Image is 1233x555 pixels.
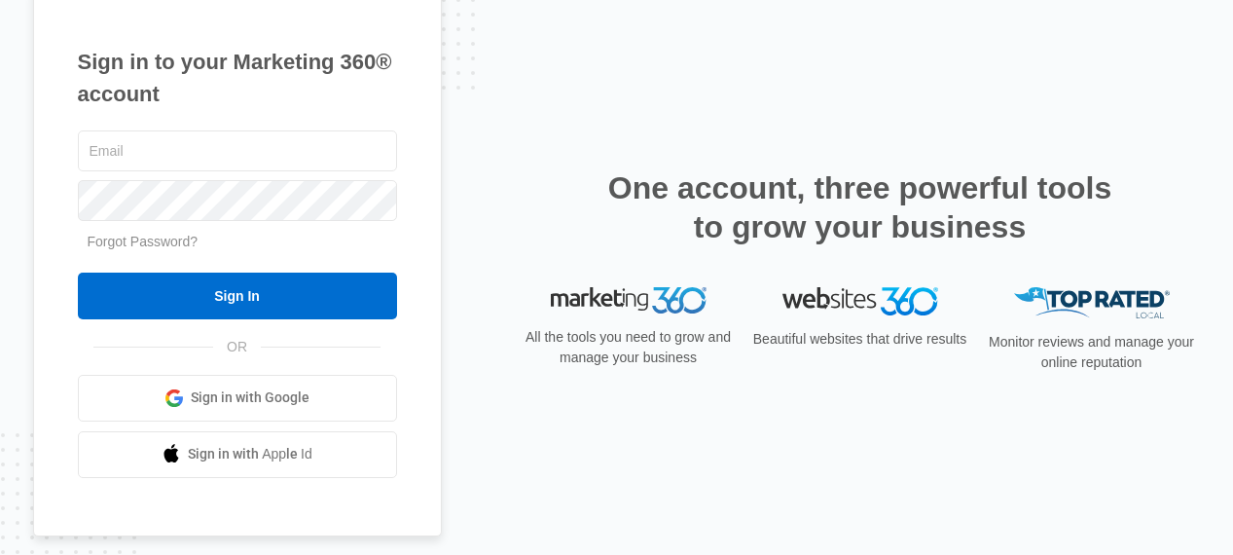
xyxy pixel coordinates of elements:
[191,388,309,408] span: Sign in with Google
[78,130,397,171] input: Email
[751,329,969,350] p: Beautiful websites that drive results
[551,287,707,314] img: Marketing 360
[188,444,312,464] span: Sign in with Apple Id
[983,332,1201,373] p: Monitor reviews and manage your online reputation
[78,431,397,478] a: Sign in with Apple Id
[213,337,261,357] span: OR
[1014,287,1170,319] img: Top Rated Local
[782,287,938,315] img: Websites 360
[88,234,199,249] a: Forgot Password?
[602,168,1118,246] h2: One account, three powerful tools to grow your business
[520,327,738,368] p: All the tools you need to grow and manage your business
[78,46,397,110] h1: Sign in to your Marketing 360® account
[78,375,397,422] a: Sign in with Google
[78,273,397,319] input: Sign In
